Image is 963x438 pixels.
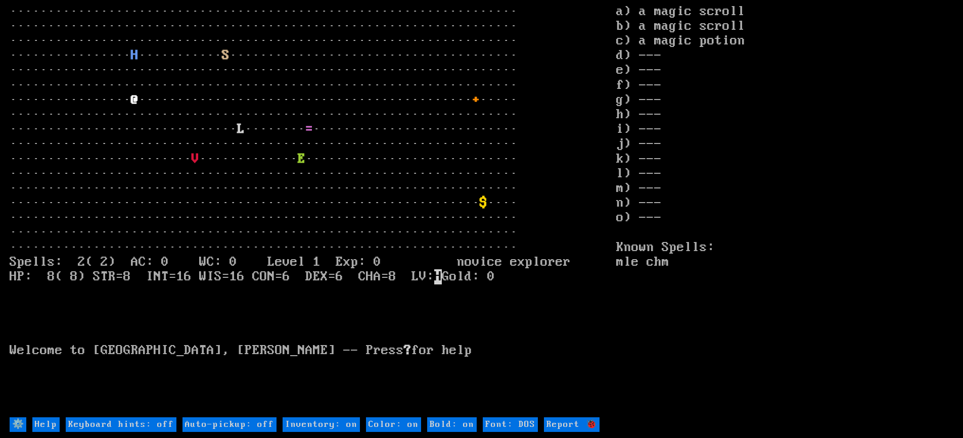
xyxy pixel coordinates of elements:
input: Bold: on [427,417,477,432]
font: = [305,122,313,137]
input: Keyboard hints: off [66,417,176,432]
stats: a) a magic scroll b) a magic scroll c) a magic potion d) --- e) --- f) --- g) --- h) --- i) --- j... [616,5,953,416]
font: E [298,152,305,167]
font: V [192,152,199,167]
larn: ··································································· ·····························... [10,5,616,416]
font: @ [131,92,139,108]
input: Auto-pickup: off [182,417,277,432]
input: Font: DOS [483,417,538,432]
input: Color: on [366,417,421,432]
font: + [472,92,480,108]
font: H [131,48,139,63]
b: ? [404,343,411,358]
font: S [222,48,230,63]
font: L [237,122,245,137]
input: Report 🐞 [544,417,600,432]
font: $ [480,196,487,211]
input: Inventory: on [283,417,360,432]
input: Help [32,417,60,432]
input: ⚙️ [10,417,26,432]
mark: H [434,269,442,284]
